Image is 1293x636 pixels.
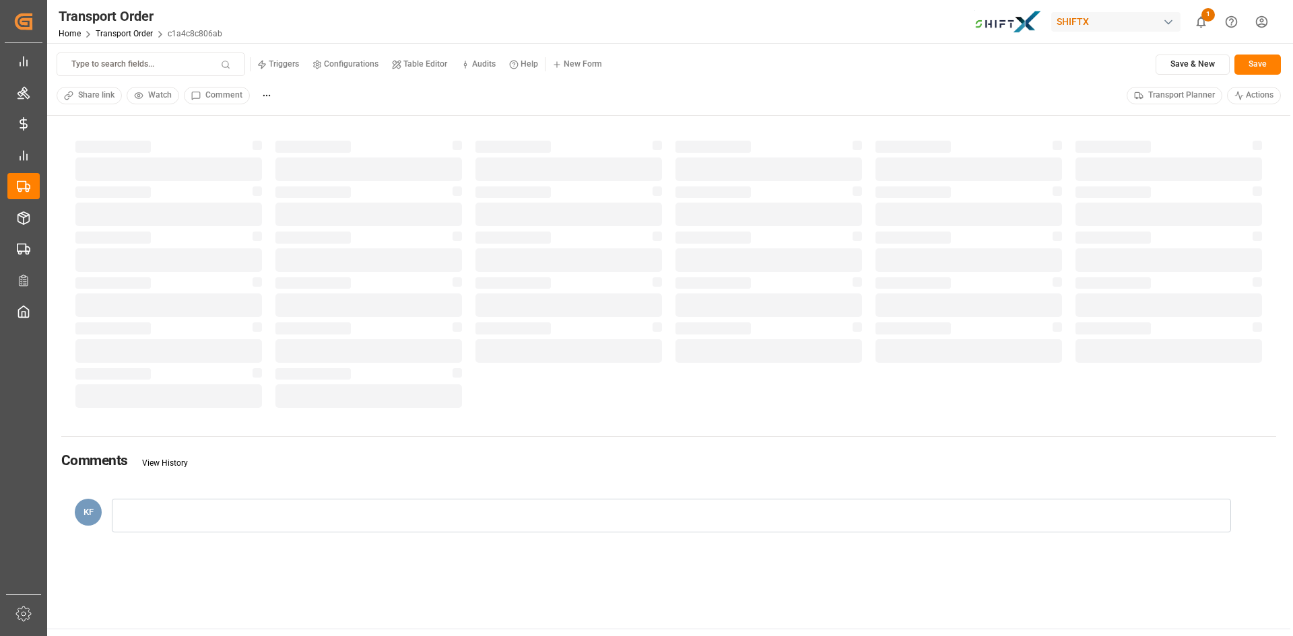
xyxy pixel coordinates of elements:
span: 1 [1201,8,1215,22]
button: New Form [545,55,609,75]
button: Help [502,55,545,75]
button: Table Editor [385,55,454,75]
h3: Comments [61,451,128,470]
small: Configurations [324,60,378,68]
p: Type to search fields... [71,59,154,71]
button: Audits [454,55,502,75]
a: Transport Order [96,29,153,38]
small: Audits [472,60,496,68]
small: New Form [564,60,602,68]
div: SHIFTX [1051,12,1181,32]
button: show 1 new notifications [1186,7,1216,37]
span: Comment [205,90,242,102]
button: Configurations [306,55,385,75]
button: Save & New [1156,55,1230,75]
a: View History [142,458,188,468]
small: Table Editor [403,60,447,68]
button: Comment [184,87,250,104]
span: Share link [78,90,114,102]
button: SHIFTX [1051,9,1186,34]
button: Transport Planner [1127,87,1222,104]
button: Share link [57,87,122,104]
small: Help [521,60,538,68]
a: Home [59,29,81,38]
span: KF [84,507,94,517]
span: Watch [148,90,172,102]
button: Actions [1227,87,1282,104]
button: Triggers [251,55,306,75]
span: Transport Planner [1148,90,1215,102]
button: Help Center [1216,7,1247,37]
img: Bildschirmfoto%202024-11-13%20um%2009.31.44.png_1731487080.png [974,10,1042,34]
button: Type to search fields... [57,52,245,76]
div: Transport Order [59,6,222,26]
button: Watch [127,87,179,104]
button: Save [1234,55,1281,75]
small: Triggers [269,60,299,68]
